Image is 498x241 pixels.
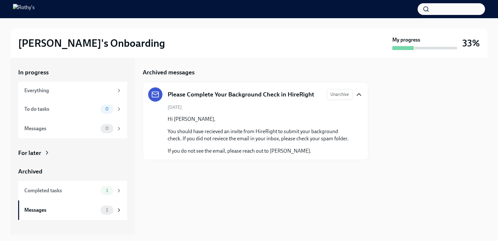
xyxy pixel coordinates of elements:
h5: Archived messages [143,68,195,77]
img: Rothy's [13,4,35,14]
strong: My progress [392,36,420,44]
div: Completed tasks [24,187,98,194]
p: If you do not see the email, please reach out to [PERSON_NAME]. [168,147,352,155]
p: Hi [PERSON_NAME], [168,116,352,123]
a: Everything [18,82,127,99]
span: 0 [101,126,113,131]
div: For later [18,149,41,157]
div: To do tasks [24,106,98,113]
span: 0 [101,107,113,111]
span: 1 [102,188,112,193]
span: 1 [102,208,112,212]
a: Completed tasks1 [18,181,127,200]
h2: [PERSON_NAME]'s Onboarding [18,37,165,50]
span: Unarchive [330,91,349,98]
div: Everything [24,87,113,94]
a: In progress [18,68,127,77]
a: To do tasks0 [18,99,127,119]
button: Unarchive [327,89,352,100]
h3: 33% [462,37,480,49]
a: Messages0 [18,119,127,138]
h5: Please Complete Your Background Check in HireRight [168,90,314,99]
p: You should have recieved an invite from HireRight to submit your background check. If you did not... [168,128,352,142]
a: For later [18,149,127,157]
div: Messages [24,207,98,214]
a: Archived [18,167,127,176]
div: Messages [24,125,98,132]
span: [DATE] [168,104,182,110]
a: Messages1 [18,200,127,220]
